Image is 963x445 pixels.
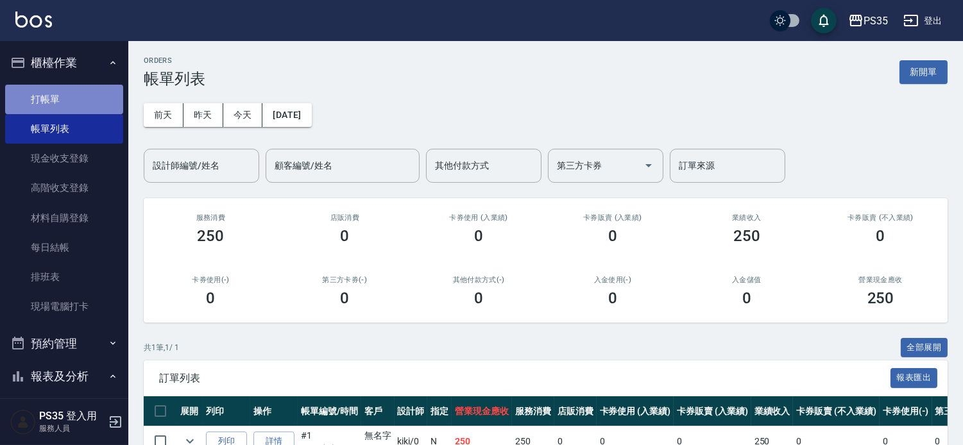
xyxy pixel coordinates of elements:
button: PS35 [843,8,893,34]
h3: 0 [474,227,483,245]
h2: 卡券販賣 (不入業績) [829,214,932,222]
button: 今天 [223,103,263,127]
th: 設計師 [395,396,428,426]
a: 材料自購登錄 [5,203,123,233]
h2: 業績收入 [695,214,798,222]
th: 操作 [250,396,298,426]
a: 排班表 [5,262,123,292]
button: save [811,8,837,33]
th: 營業現金應收 [452,396,512,426]
a: 現場電腦打卡 [5,292,123,321]
div: 無名字 [364,429,391,442]
h3: 250 [867,289,894,307]
button: [DATE] [262,103,311,127]
th: 店販消費 [554,396,597,426]
img: Person [10,409,36,435]
h2: 入金使用(-) [561,276,664,284]
h3: 服務消費 [159,214,262,222]
button: 預約管理 [5,327,123,360]
th: 客戶 [361,396,395,426]
p: 共 1 筆, 1 / 1 [144,342,179,353]
h3: 0 [608,227,617,245]
a: 每日結帳 [5,233,123,262]
h3: 250 [733,227,760,245]
h2: 卡券販賣 (入業績) [561,214,664,222]
a: 報表目錄 [5,398,123,428]
button: 新開單 [899,60,948,84]
button: Open [638,155,659,176]
h3: 0 [474,289,483,307]
th: 卡券使用 (入業績) [597,396,674,426]
th: 展開 [177,396,203,426]
a: 新開單 [899,65,948,78]
th: 卡券使用(-) [880,396,932,426]
a: 報表匯出 [891,371,938,383]
h2: 第三方卡券(-) [293,276,396,284]
h3: 0 [608,289,617,307]
div: PS35 [864,13,888,29]
h2: 入金儲值 [695,276,798,284]
a: 打帳單 [5,85,123,114]
a: 帳單列表 [5,114,123,144]
button: 櫃檯作業 [5,46,123,80]
h3: 0 [742,289,751,307]
h2: ORDERS [144,56,205,65]
a: 高階收支登錄 [5,173,123,203]
h3: 0 [876,227,885,245]
h3: 0 [340,289,349,307]
h2: 店販消費 [293,214,396,222]
button: 全部展開 [901,338,948,358]
h2: 卡券使用(-) [159,276,262,284]
th: 業績收入 [751,396,794,426]
h2: 其他付款方式(-) [427,276,531,284]
h2: 卡券使用 (入業績) [427,214,531,222]
a: 現金收支登錄 [5,144,123,173]
th: 指定 [427,396,452,426]
h3: 250 [198,227,225,245]
th: 服務消費 [512,396,554,426]
button: 報表匯出 [891,368,938,388]
button: 昨天 [183,103,223,127]
th: 卡券販賣 (入業績) [674,396,751,426]
h3: 0 [206,289,215,307]
th: 列印 [203,396,250,426]
p: 服務人員 [39,423,105,434]
button: 前天 [144,103,183,127]
h5: PS35 登入用 [39,410,105,423]
button: 登出 [898,9,948,33]
h3: 帳單列表 [144,70,205,88]
h2: 營業現金應收 [829,276,932,284]
button: 報表及分析 [5,360,123,393]
h3: 0 [340,227,349,245]
span: 訂單列表 [159,372,891,385]
th: 卡券販賣 (不入業績) [793,396,879,426]
th: 帳單編號/時間 [298,396,361,426]
img: Logo [15,12,52,28]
